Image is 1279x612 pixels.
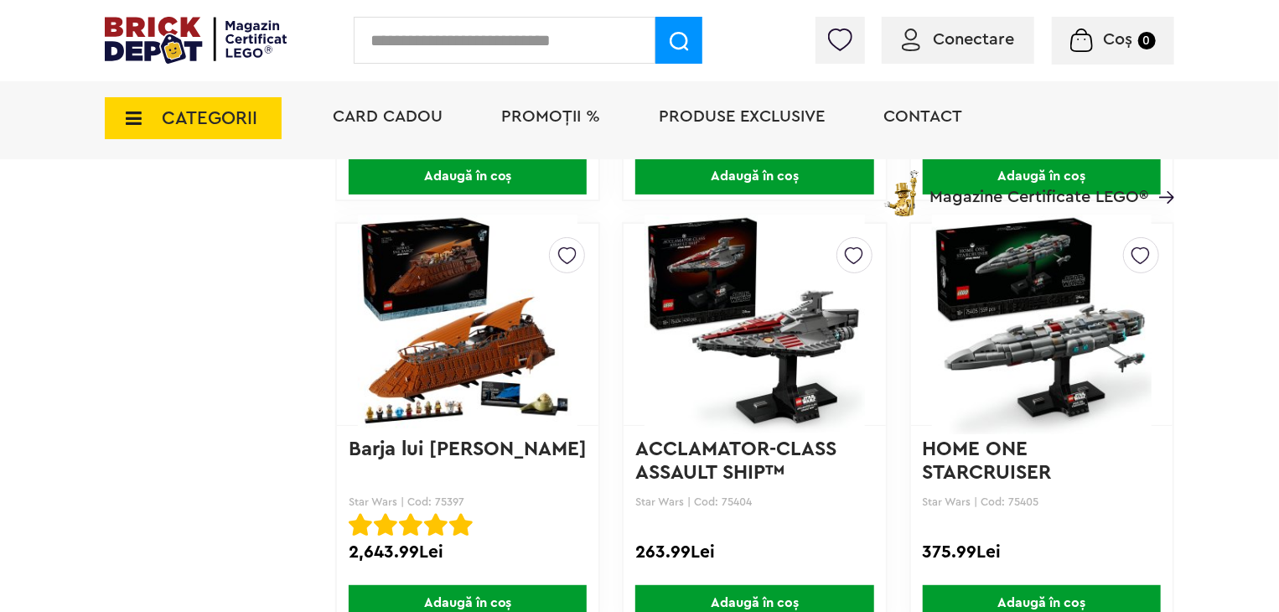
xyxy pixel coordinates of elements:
img: ACCLAMATOR-CLASS ASSAULT SHIP™ [645,207,864,442]
a: Barja lui [PERSON_NAME] [349,439,587,459]
div: 263.99Lei [635,542,873,563]
a: Magazine Certificate LEGO® [1148,167,1174,184]
a: Contact [883,108,962,125]
div: 375.99Lei [923,542,1161,563]
img: Evaluare cu stele [349,513,372,537]
p: Star Wars | Cod: 75404 [635,495,873,508]
img: Evaluare cu stele [424,513,448,537]
span: Coș [1104,31,1133,48]
a: PROMOȚII % [501,108,600,125]
p: Star Wars | Cod: 75397 [349,495,587,508]
a: Produse exclusive [659,108,825,125]
span: Magazine Certificate LEGO® [929,167,1148,205]
a: HOME ONE STARCRUISER [923,439,1052,483]
small: 0 [1138,32,1156,49]
a: Card Cadou [333,108,443,125]
a: Conectare [902,31,1014,48]
img: HOME ONE STARCRUISER [932,207,1152,442]
img: Evaluare cu stele [449,513,473,537]
span: Conectare [933,31,1014,48]
a: ACCLAMATOR-CLASS ASSAULT SHIP™ [635,439,841,483]
div: 2,643.99Lei [349,542,587,563]
p: Star Wars | Cod: 75405 [923,495,1161,508]
img: Evaluare cu stele [374,513,397,537]
img: Barja lui Jabba [358,207,577,442]
img: Evaluare cu stele [399,513,422,537]
span: CATEGORII [162,109,257,127]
